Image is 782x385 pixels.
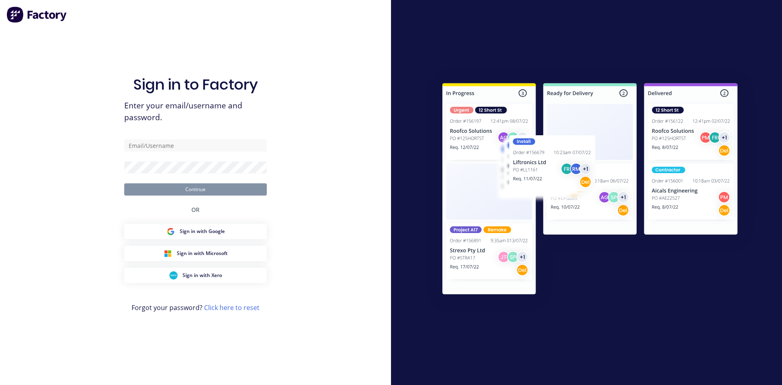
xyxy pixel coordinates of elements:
button: Microsoft Sign inSign in with Microsoft [124,246,267,261]
button: Continue [124,183,267,196]
button: Google Sign inSign in with Google [124,224,267,239]
input: Email/Username [124,139,267,152]
div: OR [191,196,200,224]
img: Factory [7,7,68,23]
span: Enter your email/username and password. [124,100,267,123]
span: Sign in with Microsoft [177,250,228,257]
img: Google Sign in [167,227,175,235]
img: Microsoft Sign in [164,249,172,257]
img: Sign in [424,67,756,314]
span: Sign in with Google [180,228,225,235]
a: Click here to reset [204,303,259,312]
span: Forgot your password? [132,303,259,312]
span: Sign in with Xero [182,272,222,279]
h1: Sign in to Factory [133,76,258,93]
button: Xero Sign inSign in with Xero [124,268,267,283]
img: Xero Sign in [169,271,178,279]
